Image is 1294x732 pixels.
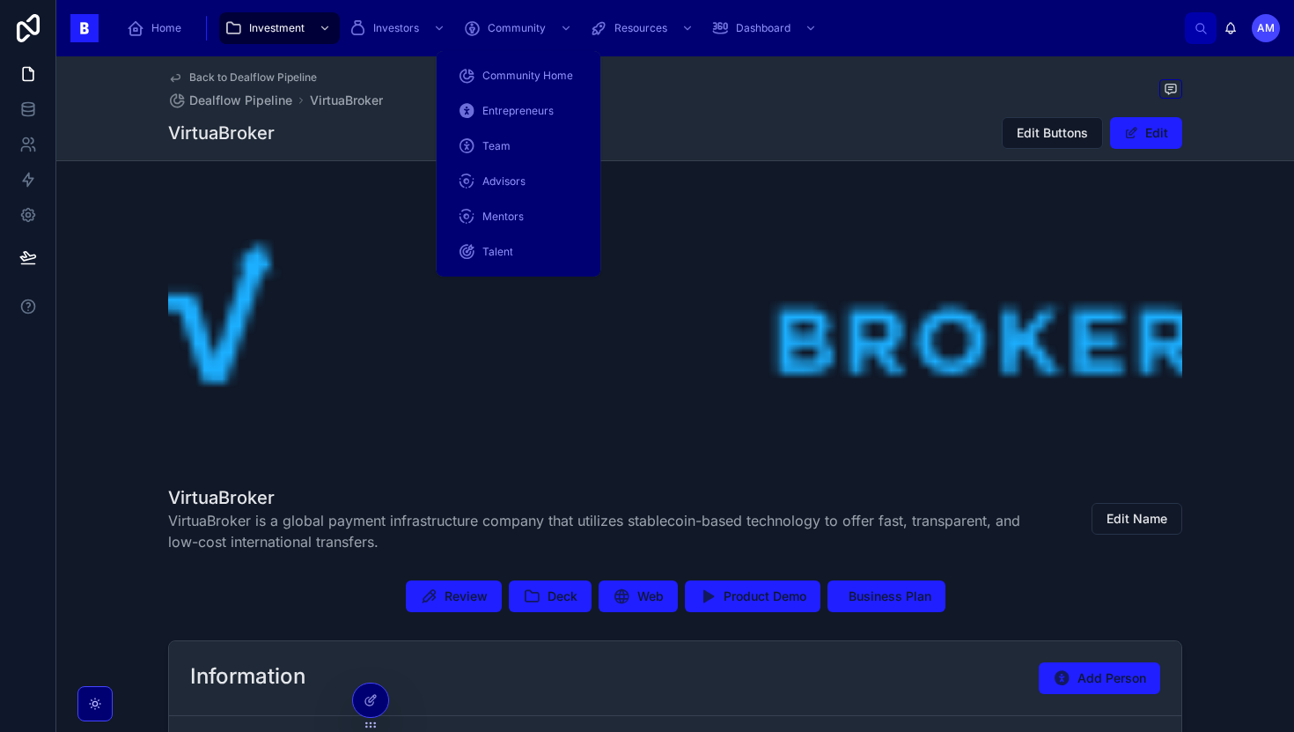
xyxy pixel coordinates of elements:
[482,69,573,83] span: Community Home
[1017,124,1088,142] span: Edit Buttons
[189,70,317,85] span: Back to Dealflow Pipeline
[706,12,826,44] a: Dashboard
[121,12,194,44] a: Home
[447,130,591,162] a: Team
[447,60,591,92] a: Community Home
[1110,117,1182,149] button: Edit
[724,588,806,605] span: Product Demo
[168,121,275,145] h1: VirtuaBroker
[488,21,546,35] span: Community
[406,580,502,612] button: Review
[70,14,99,42] img: App logo
[373,21,419,35] span: Investors
[447,201,591,233] a: Mentors
[190,662,305,691] h2: Information
[1257,21,1275,35] span: AM
[168,70,317,85] a: Back to Dealflow Pipeline
[736,21,790,35] span: Dashboard
[548,588,577,605] span: Deck
[509,580,592,612] button: Deck
[168,92,292,109] a: Dealflow Pipeline
[482,104,554,118] span: Entrepreneurs
[827,580,945,612] button: Business Plan
[614,21,667,35] span: Resources
[685,580,820,612] button: Product Demo
[168,510,1050,552] span: VirtuaBroker is a global payment infrastructure company that utilizes stablecoin-based technology...
[599,580,678,612] button: Web
[151,21,181,35] span: Home
[189,92,292,109] span: Dealflow Pipeline
[482,245,513,259] span: Talent
[585,12,702,44] a: Resources
[113,9,1185,48] div: scrollable content
[168,485,1050,510] h1: VirtuaBroker
[849,588,931,605] span: Business Plan
[310,92,383,109] a: VirtuaBroker
[482,210,524,224] span: Mentors
[447,236,591,268] a: Talent
[447,166,591,197] a: Advisors
[637,588,664,605] span: Web
[1107,510,1167,528] span: Edit Name
[445,588,488,605] span: Review
[482,139,511,153] span: Team
[249,21,305,35] span: Investment
[482,174,526,189] span: Advisors
[447,95,591,127] a: Entrepreneurs
[458,12,581,44] a: Community
[1092,503,1182,535] button: Edit Name
[1077,669,1146,687] span: Add Person
[1039,662,1160,694] button: Add Person
[343,12,454,44] a: Investors
[1002,117,1103,149] button: Edit Buttons
[219,12,340,44] a: Investment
